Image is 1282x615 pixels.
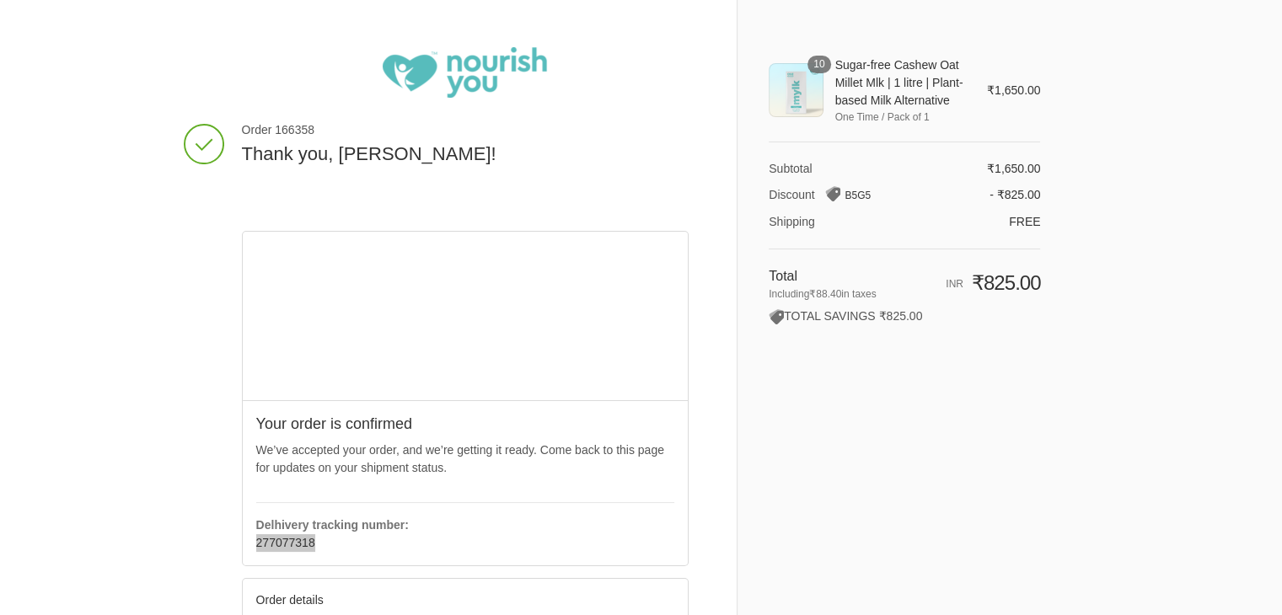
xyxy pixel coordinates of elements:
[256,518,409,532] strong: Delhivery tracking number:
[835,56,963,110] span: Sugar-free Cashew Oat Millet Mlk | 1 litre | Plant-based Milk Alternative
[256,592,465,607] h2: Order details
[769,269,797,283] span: Total
[242,121,689,139] span: Order 166358
[769,215,815,228] span: Shipping
[835,110,963,125] span: One Time / Pack of 1
[243,232,689,400] iframe: Google map displaying pin point of shipping address: Kumbakonam, Tamil Nadu
[769,309,875,323] span: TOTAL SAVINGS
[845,190,871,201] span: B5G5
[256,414,675,434] h2: Your order is confirmed
[990,188,1040,201] span: - ₹825.00
[878,309,922,323] span: ₹825.00
[987,83,1041,97] span: ₹1,650.00
[256,536,315,549] a: 277077318
[987,162,1041,175] span: ₹1,650.00
[946,278,963,290] span: INR
[769,188,814,201] span: Discount
[1009,215,1040,228] span: Free
[769,286,925,302] span: Including in taxes
[769,160,925,178] th: Subtotal
[972,271,1041,294] span: ₹825.00
[242,142,689,167] h2: Thank you, [PERSON_NAME]!
[809,288,841,300] span: ₹88.40
[243,232,689,400] div: Google map displaying pin point of shipping address: Kumbakonam, Tamil Nadu
[807,56,830,73] span: 10
[256,441,675,477] p: We’ve accepted your order, and we’re getting it ready. Come back to this page for updates on your...
[383,47,547,98] img: Nourish You
[769,63,823,117] img: Sugar-free Cashew Oat Millet Mlk | 1 litre | Plant-based Milk Alternative - One Time / Pack of 1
